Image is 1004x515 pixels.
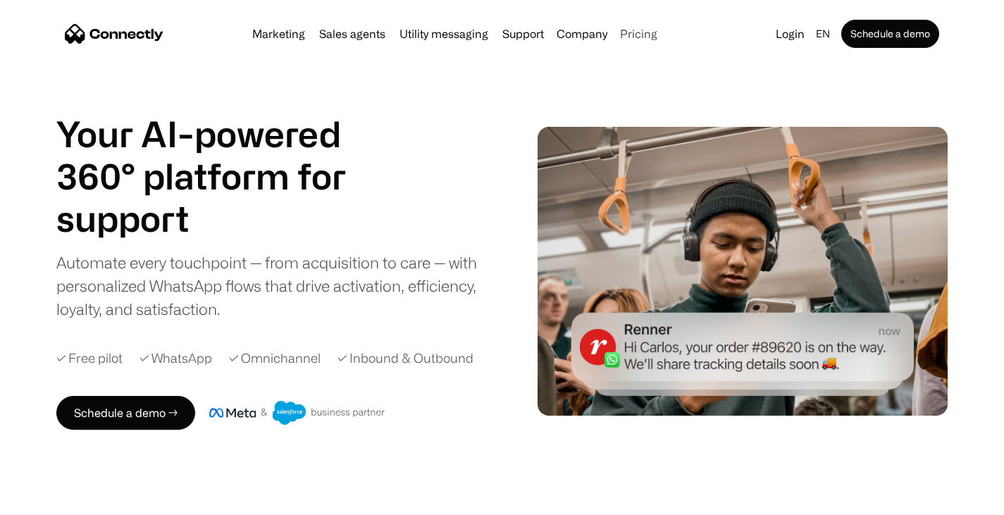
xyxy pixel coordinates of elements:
a: Support [497,28,550,39]
div: ✓ WhatsApp [140,349,212,368]
div: ✓ Omnichannel [229,349,321,368]
div: ✓ Free pilot [56,349,123,368]
div: 2 of 4 [56,197,380,240]
div: Company [552,24,612,44]
a: Login [770,24,810,44]
a: home [65,23,163,44]
aside: Language selected: English [14,489,85,510]
div: Automate every touchpoint — from acquisition to care — with personalized WhatsApp flows that driv... [56,251,497,321]
a: Schedule a demo → [56,396,195,430]
img: Meta and Salesforce business partner badge. [209,401,385,425]
div: en [810,24,838,44]
a: Pricing [614,28,663,39]
div: ✓ Inbound & Outbound [337,349,473,368]
div: carousel [56,197,380,240]
a: Schedule a demo [841,20,939,48]
a: Sales agents [314,28,391,39]
ul: Language list [28,490,85,510]
a: Marketing [247,28,311,39]
h1: support [56,197,380,240]
div: en [816,24,830,44]
div: Company [557,24,607,44]
a: Utility messaging [394,28,494,39]
h1: Your AI-powered 360° platform for [56,113,380,197]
